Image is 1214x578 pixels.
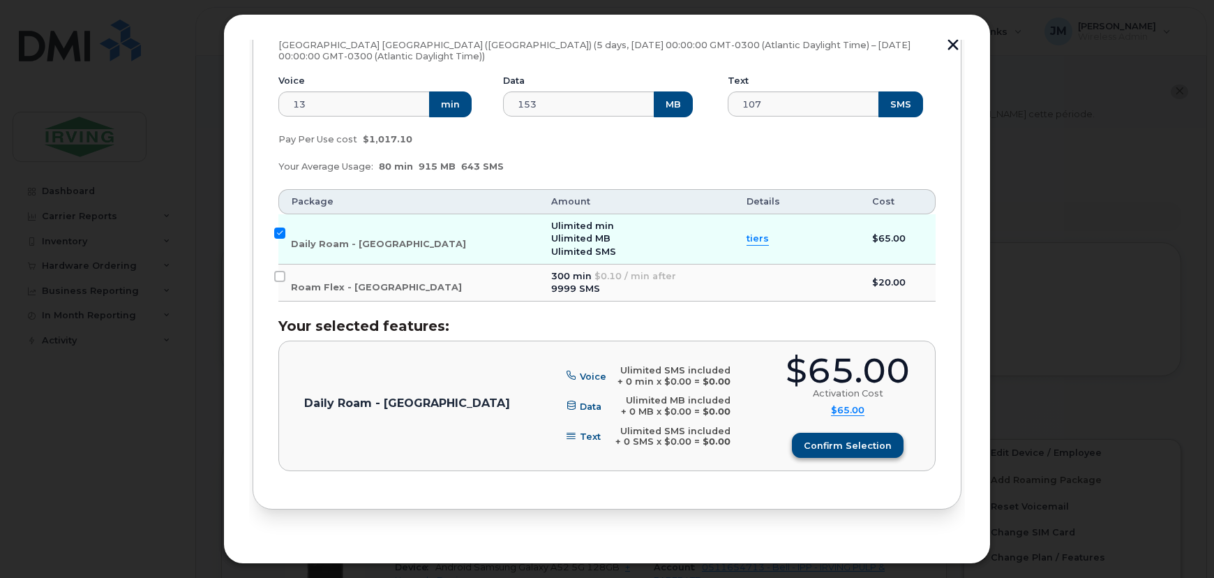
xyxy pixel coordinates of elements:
button: min [429,91,472,117]
span: $0.00 = [664,436,700,447]
div: Activation Cost [813,388,883,399]
div: Ulimited MB included [621,395,730,406]
span: $0.10 / min after [594,271,676,281]
span: Text [580,431,601,442]
span: 300 min [551,271,592,281]
span: Ulimited min [551,221,614,231]
span: + 0 SMS x [615,436,661,447]
th: Amount [539,189,734,214]
summary: $65.00 [831,405,864,417]
th: Package [278,189,539,214]
b: $0.00 [703,436,730,447]
span: Ulimited MB [551,233,610,244]
span: 915 MB [419,161,456,172]
td: $20.00 [860,265,936,302]
span: $0.00 = [664,376,700,387]
span: 643 SMS [461,161,504,172]
span: $1,017.10 [363,134,412,144]
input: Roam Flex - [GEOGRAPHIC_DATA] [274,271,285,282]
button: SMS [878,91,923,117]
span: Daily Roam - [GEOGRAPHIC_DATA] [291,239,466,249]
div: Ulimited SMS included [615,426,730,437]
span: Voice [580,371,606,381]
span: Your Average Usage: [278,161,373,172]
div: $65.00 [786,354,910,388]
span: 80 min [379,161,413,172]
label: Voice [278,75,305,87]
span: $0.00 = [664,406,700,417]
p: Daily Roam - [GEOGRAPHIC_DATA] [304,398,510,409]
label: Data [503,75,525,87]
span: 9999 SMS [551,283,600,294]
b: $0.00 [703,406,730,417]
label: Text [728,75,749,87]
button: MB [654,91,693,117]
span: + 0 min x [617,376,661,387]
div: Ulimited SMS included [617,365,730,376]
b: $0.00 [703,376,730,387]
h3: Your selected features: [278,318,936,334]
p: [GEOGRAPHIC_DATA] [GEOGRAPHIC_DATA] ([GEOGRAPHIC_DATA]) (5 days, [DATE] 00:00:00 GMT-0300 (Atlant... [278,40,936,61]
th: Cost [860,189,936,214]
th: Details [734,189,860,214]
span: Ulimited SMS [551,246,616,257]
input: Daily Roam - [GEOGRAPHIC_DATA] [274,228,285,239]
span: Confirm selection [804,439,892,452]
span: + 0 MB x [621,406,661,417]
button: Confirm selection [792,433,904,458]
span: Data [580,401,601,411]
summary: tiers [747,232,769,246]
td: $65.00 [860,214,936,265]
span: Pay Per Use cost [278,134,357,144]
span: Roam Flex - [GEOGRAPHIC_DATA] [291,282,462,292]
